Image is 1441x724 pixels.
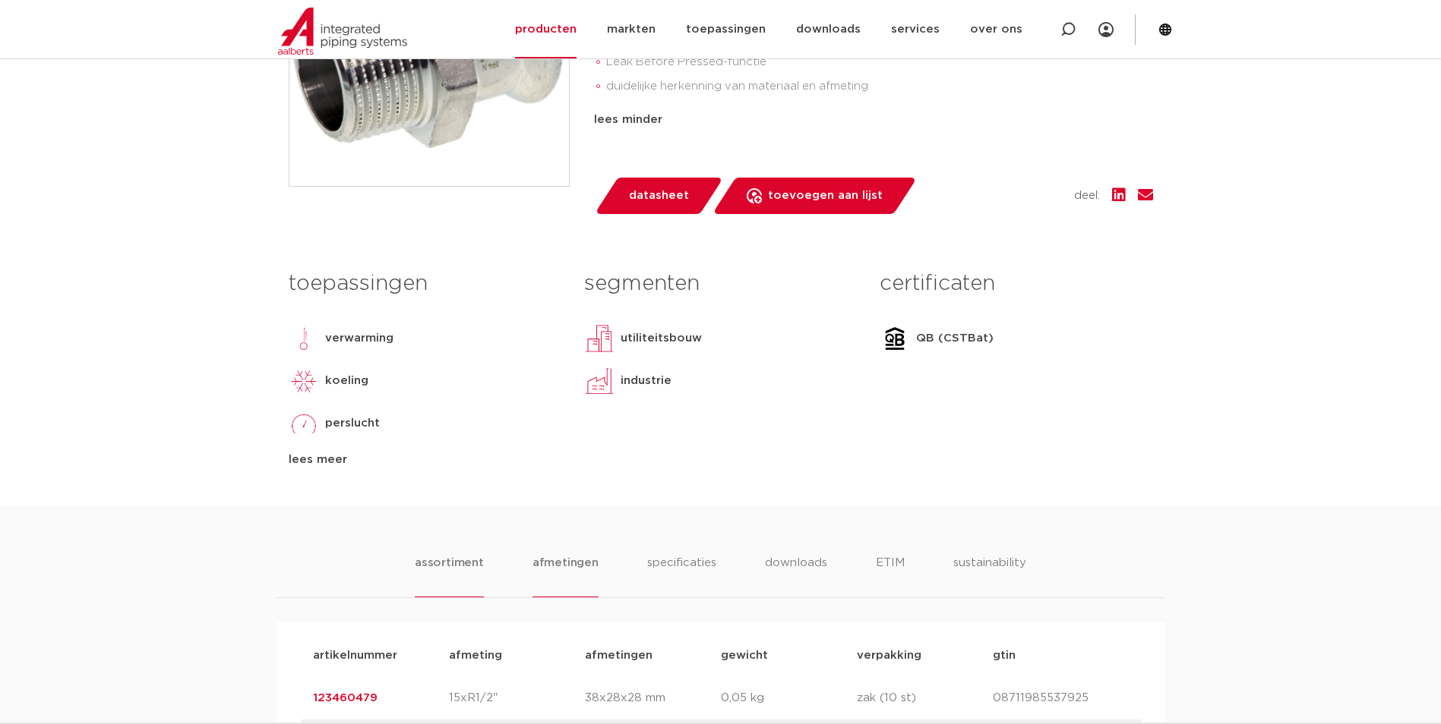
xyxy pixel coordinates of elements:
[880,269,1152,299] h3: certificaten
[606,50,1153,74] li: Leak Before Pressed-functie
[721,647,857,665] p: gewicht
[594,178,723,214] a: datasheet
[916,329,994,348] p: QB (CSTBat)
[585,689,721,707] p: 38x28x28 mm
[584,269,857,299] h3: segmenten
[993,647,1129,665] p: gtin
[289,269,561,299] h3: toepassingen
[765,554,827,597] li: downloads
[313,692,378,704] a: 123460479
[289,323,319,354] img: verwarming
[325,414,380,433] p: perslucht
[415,554,484,597] li: assortiment
[876,554,905,597] li: ETIM
[585,647,721,665] p: afmetingen
[768,184,883,208] span: toevoegen aan lijst
[325,372,368,390] p: koeling
[289,408,319,439] img: perslucht
[532,554,599,597] li: afmetingen
[621,329,702,348] p: utiliteitsbouw
[647,554,716,597] li: specificaties
[584,323,615,354] img: utiliteitsbouw
[594,111,1153,129] div: lees minder
[584,366,615,396] img: industrie
[289,366,319,396] img: koeling
[857,689,993,707] p: zak (10 st)
[880,323,910,354] img: QB (CSTBat)
[857,647,993,665] p: verpakking
[313,647,449,665] p: artikelnummer
[629,184,689,208] span: datasheet
[721,689,857,707] p: 0,05 kg
[449,689,585,707] p: 15xR1/2"
[449,647,585,665] p: afmeting
[289,451,561,469] div: lees meer
[993,689,1129,707] p: 08711985537925
[325,329,393,348] p: verwarming
[1074,187,1100,205] span: deel:
[621,372,672,390] p: industrie
[953,554,1026,597] li: sustainability
[606,74,1153,99] li: duidelijke herkenning van materiaal en afmeting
